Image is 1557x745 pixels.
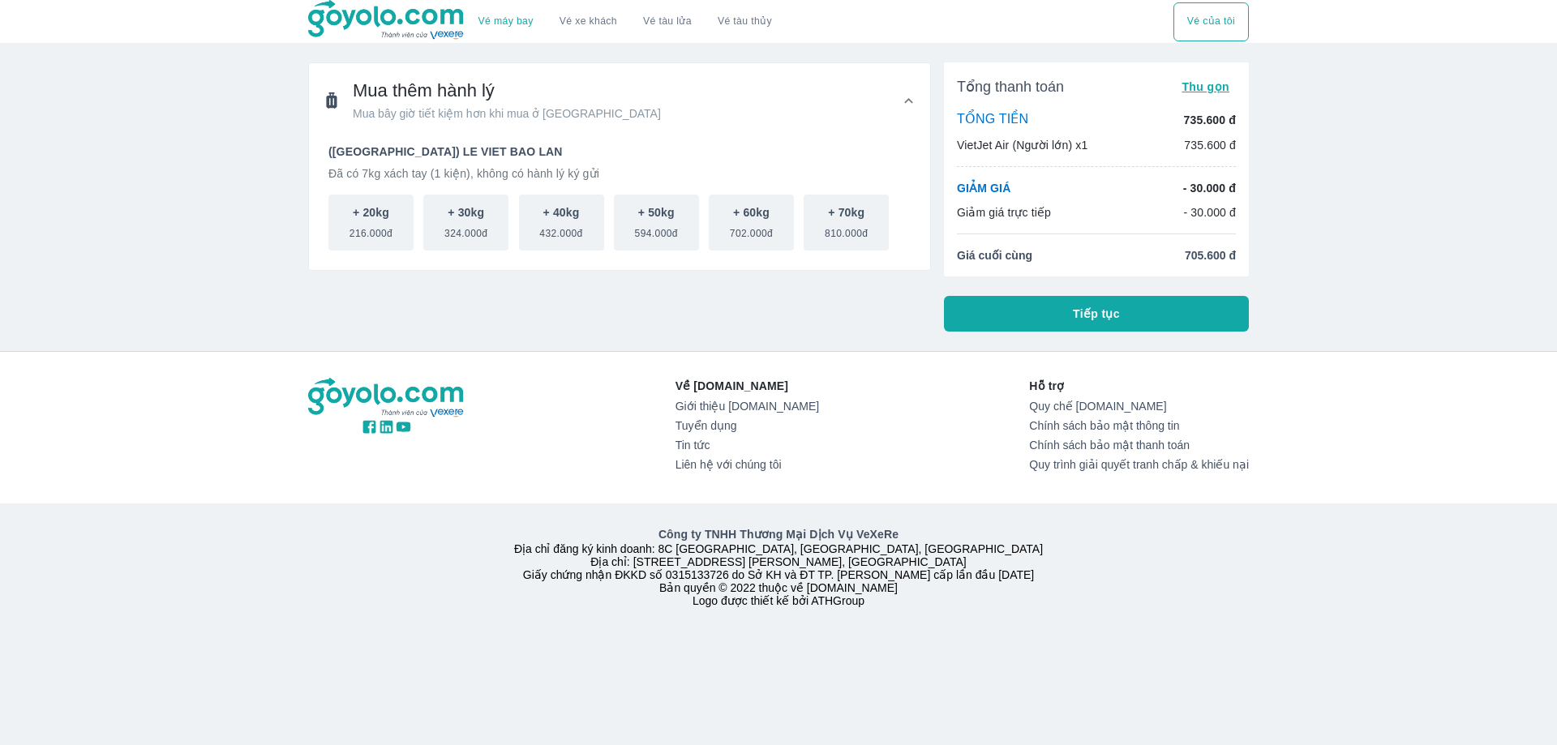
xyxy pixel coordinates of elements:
[676,439,819,452] a: Tin tức
[353,79,661,102] span: Mua thêm hành lý
[1029,439,1249,452] a: Chính sách bảo mật thanh toán
[825,221,868,240] span: 810.000đ
[543,204,580,221] p: + 40kg
[478,15,534,28] a: Vé máy bay
[1183,204,1236,221] p: - 30.000 đ
[1184,112,1236,128] p: 735.600 đ
[638,204,675,221] p: + 50kg
[353,204,389,221] p: + 20kg
[676,400,819,413] a: Giới thiệu [DOMAIN_NAME]
[350,221,392,240] span: 216.000đ
[709,195,794,250] button: + 60kg702.000đ
[1175,75,1236,98] button: Thu gọn
[308,378,465,418] img: logo
[1173,2,1249,41] button: Vé của tôi
[1029,458,1249,471] a: Quy trình giải quyết tranh chấp & khiếu nại
[1029,378,1249,394] p: Hỗ trợ
[1029,400,1249,413] a: Quy chế [DOMAIN_NAME]
[328,165,911,182] p: Đã có 7kg xách tay (1 kiện), không có hành lý ký gửi
[1029,419,1249,432] a: Chính sách bảo mật thông tin
[519,195,604,250] button: + 40kg432.000đ
[828,204,864,221] p: + 70kg
[944,296,1249,332] button: Tiếp tục
[560,15,617,28] a: Vé xe khách
[1183,180,1236,196] p: - 30.000 đ
[676,419,819,432] a: Tuyển dụng
[465,2,785,41] div: choose transportation mode
[1182,80,1229,93] span: Thu gọn
[1073,306,1120,322] span: Tiếp tục
[423,195,508,250] button: + 30kg324.000đ
[676,458,819,471] a: Liên hệ với chúng tôi
[804,195,889,250] button: + 70kg810.000đ
[733,204,770,221] p: + 60kg
[957,247,1032,263] span: Giá cuối cùng
[328,195,911,250] div: scrollable baggage options
[676,378,819,394] p: Về [DOMAIN_NAME]
[1185,247,1236,263] span: 705.600 đ
[298,526,1259,607] div: Địa chỉ đăng ký kinh doanh: 8C [GEOGRAPHIC_DATA], [GEOGRAPHIC_DATA], [GEOGRAPHIC_DATA] Địa chỉ: [...
[957,204,1051,221] p: Giảm giá trực tiếp
[635,221,678,240] span: 594.000đ
[630,2,705,41] a: Vé tàu lửa
[353,105,661,122] span: Mua bây giờ tiết kiệm hơn khi mua ở [GEOGRAPHIC_DATA]
[539,221,582,240] span: 432.000đ
[1184,137,1236,153] p: 735.600 đ
[311,526,1246,542] p: Công ty TNHH Thương Mại Dịch Vụ VeXeRe
[1173,2,1249,41] div: choose transportation mode
[328,143,911,160] p: ([GEOGRAPHIC_DATA]) LE VIET BAO LAN
[705,2,785,41] button: Vé tàu thủy
[957,137,1087,153] p: VietJet Air (Người lớn) x1
[957,77,1064,96] span: Tổng thanh toán
[448,204,484,221] p: + 30kg
[957,180,1010,196] p: GIẢM GIÁ
[309,138,930,270] div: Mua thêm hành lýMua bây giờ tiết kiệm hơn khi mua ở [GEOGRAPHIC_DATA]
[730,221,773,240] span: 702.000đ
[614,195,699,250] button: + 50kg594.000đ
[444,221,487,240] span: 324.000đ
[309,63,930,138] div: Mua thêm hành lýMua bây giờ tiết kiệm hơn khi mua ở [GEOGRAPHIC_DATA]
[328,195,414,250] button: + 20kg216.000đ
[957,111,1028,129] p: TỔNG TIỀN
